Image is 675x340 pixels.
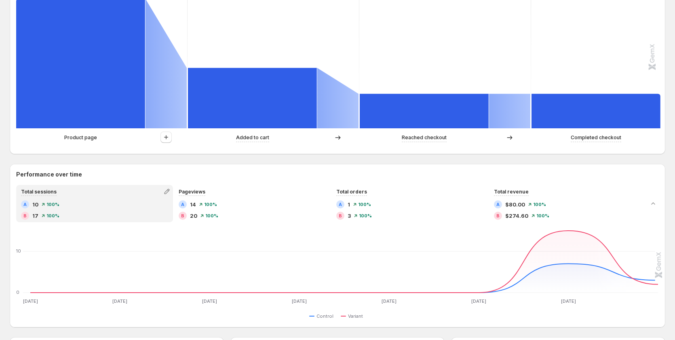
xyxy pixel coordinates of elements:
[536,213,549,218] span: 100%
[236,134,269,142] p: Added to cart
[505,200,525,208] span: $80.00
[21,189,57,195] span: Total sessions
[494,189,529,195] span: Total revenue
[339,202,342,207] h2: A
[16,248,21,254] text: 10
[190,200,196,208] span: 14
[292,298,307,304] text: [DATE]
[23,298,38,304] text: [DATE]
[32,200,38,208] span: 10
[505,212,528,220] span: $274.60
[23,213,27,218] h2: B
[16,170,659,178] h2: Performance over time
[348,212,351,220] span: 3
[32,212,38,220] span: 17
[402,134,447,142] p: Reached checkout
[179,189,205,195] span: Pageviews
[309,311,337,321] button: Control
[188,68,317,128] path: Added to cart: 7
[46,202,59,207] span: 100%
[359,213,372,218] span: 100%
[46,213,59,218] span: 100%
[205,213,218,218] span: 100%
[341,311,366,321] button: Variant
[181,202,184,207] h2: A
[339,213,342,218] h2: B
[358,202,371,207] span: 100%
[202,298,217,304] text: [DATE]
[112,298,127,304] text: [DATE]
[382,298,397,304] text: [DATE]
[23,202,27,207] h2: A
[348,313,363,319] span: Variant
[571,134,621,142] p: Completed checkout
[648,198,659,209] button: Collapse chart
[190,212,197,220] span: 20
[471,298,486,304] text: [DATE]
[181,213,184,218] h2: B
[533,202,546,207] span: 100%
[496,202,500,207] h2: A
[561,298,576,304] text: [DATE]
[204,202,217,207] span: 100%
[316,313,333,319] span: Control
[348,200,350,208] span: 1
[496,213,500,218] h2: B
[64,134,97,142] p: Product page
[336,189,367,195] span: Total orders
[16,289,19,295] text: 0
